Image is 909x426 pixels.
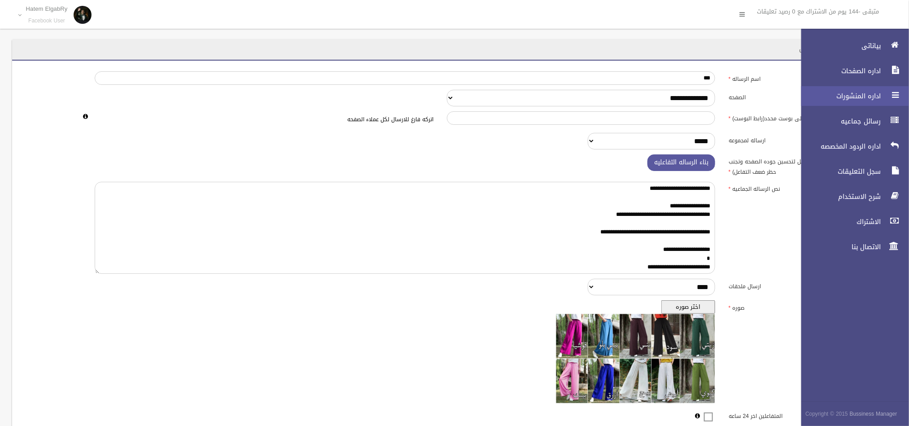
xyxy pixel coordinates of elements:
a: بياناتى [794,36,909,56]
a: اداره الردود المخصصه [794,136,909,156]
span: اداره الردود المخصصه [794,142,883,151]
span: الاشتراك [794,217,883,226]
header: رسائل جماعيه / ارسال [788,40,868,58]
a: الاتصال بنا [794,237,909,257]
span: سجل التعليقات [794,167,883,176]
label: ارسال ملحقات [722,279,863,291]
img: معاينه الصوره [556,314,715,404]
button: اختر صوره [661,300,715,314]
label: نص الرساله الجماعيه [722,182,863,194]
span: بياناتى [794,41,883,50]
a: رسائل جماعيه [794,111,909,131]
a: شرح الاستخدام [794,187,909,206]
p: Hatem ElgabRy [26,5,68,12]
label: اسم الرساله [722,71,863,84]
label: ارسل للمتفاعلين على بوست محدد(رابط البوست) [722,111,863,124]
label: صوره [722,300,863,313]
span: الاتصال بنا [794,242,883,251]
label: الصفحه [722,90,863,102]
a: سجل التعليقات [794,162,909,181]
h6: اتركه فارغ للارسال لكل عملاء الصفحه [95,117,433,123]
small: Facebook User [26,18,68,24]
label: المتفاعلين اخر 24 ساعه [722,408,863,421]
label: ارساله لمجموعه [722,133,863,145]
span: Copyright © 2015 [805,409,848,419]
a: اداره المنشورات [794,86,909,106]
a: الاشتراك [794,212,909,232]
button: بناء الرساله التفاعليه [647,154,715,171]
span: اداره المنشورات [794,92,883,101]
span: شرح الاستخدام [794,192,883,201]
span: رسائل جماعيه [794,117,883,126]
a: اداره الصفحات [794,61,909,81]
strong: Bussiness Manager [850,409,897,419]
span: اداره الصفحات [794,66,883,75]
label: رساله تفاعليه (افضل لتحسين جوده الصفحه وتجنب حظر ضعف التفاعل) [722,154,863,177]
